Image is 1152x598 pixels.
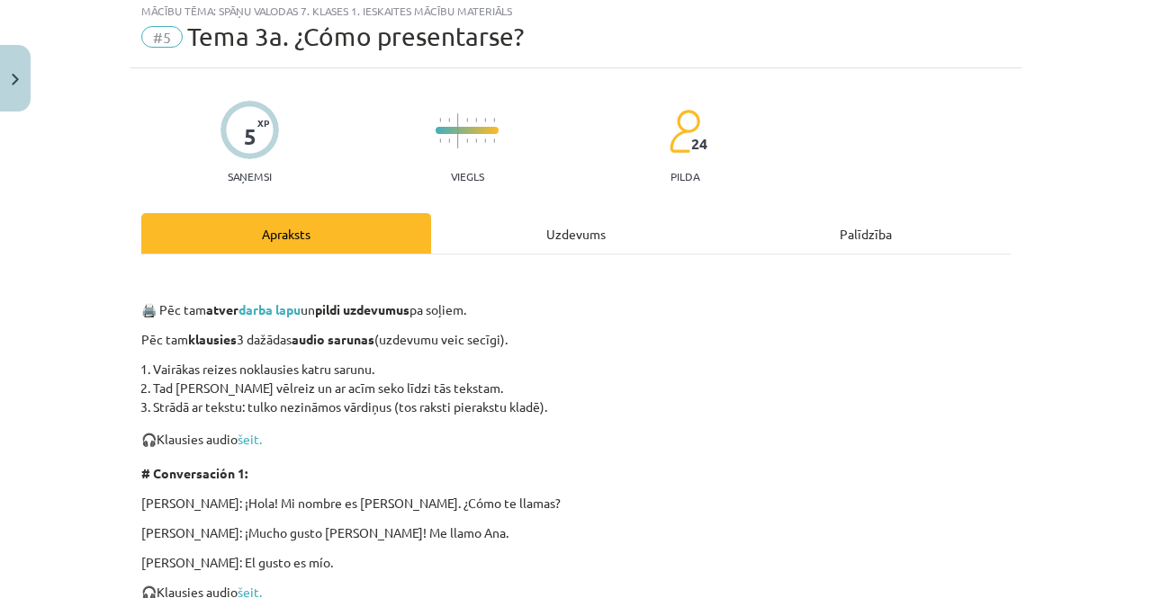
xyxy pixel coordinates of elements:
div: Mācību tēma: Spāņu valodas 7. klases 1. ieskaites mācību materiāls [141,4,1011,17]
li: Tad [PERSON_NAME] vēlreiz un ar acīm seko līdzi tās tekstam. [153,379,1011,397]
p: Pēc tam 3 dažādas (uzdevumu veic secīgi). [141,330,1011,349]
img: icon-short-line-57e1e144782c952c97e751825c79c345078a6d821885a25fce030b3d8c18986b.svg [484,138,486,143]
strong: pildi uzdevumus [315,301,409,317]
li: Vairākas reizes noklausies katru sarunu. [153,360,1011,379]
p: [PERSON_NAME]: ¡Mucho gusto [PERSON_NAME]! Me llamo Ana. [141,523,1011,542]
p: 🖨️ Pēc tam un pa soļiem. [141,300,1011,319]
span: 24 [691,136,707,152]
a: darba lapu [238,301,301,317]
div: Apraksts [141,213,431,254]
img: icon-short-line-57e1e144782c952c97e751825c79c345078a6d821885a25fce030b3d8c18986b.svg [439,118,441,122]
span: #5 [141,26,183,48]
span: Tema 3a. ¿Cómo presentarse? [187,22,524,51]
img: icon-short-line-57e1e144782c952c97e751825c79c345078a6d821885a25fce030b3d8c18986b.svg [448,118,450,122]
p: Saņemsi [220,170,279,183]
p: Klausies audio [141,425,1011,449]
strong: audio sarunas [292,331,374,347]
img: icon-short-line-57e1e144782c952c97e751825c79c345078a6d821885a25fce030b3d8c18986b.svg [475,138,477,143]
p: pilda [670,170,699,183]
div: 5 [244,124,256,149]
img: icon-short-line-57e1e144782c952c97e751825c79c345078a6d821885a25fce030b3d8c18986b.svg [484,118,486,122]
img: icon-short-line-57e1e144782c952c97e751825c79c345078a6d821885a25fce030b3d8c18986b.svg [493,138,495,143]
img: icon-long-line-d9ea69661e0d244f92f715978eff75569469978d946b2353a9bb055b3ed8787d.svg [457,113,459,148]
img: icon-short-line-57e1e144782c952c97e751825c79c345078a6d821885a25fce030b3d8c18986b.svg [466,138,468,143]
img: icon-short-line-57e1e144782c952c97e751825c79c345078a6d821885a25fce030b3d8c18986b.svg [448,138,450,143]
img: icon-close-lesson-0947bae3869378f0d4975bcd49f059093ad1ed9edebbc8119c70593378902aed.svg [12,74,19,85]
img: icon-short-line-57e1e144782c952c97e751825c79c345078a6d821885a25fce030b3d8c18986b.svg [439,138,441,143]
div: Palīdzība [721,213,1011,254]
strong: # Conversación 1: [141,465,247,481]
span: XP [257,118,269,128]
p: [PERSON_NAME]: ¡Hola! Mi nombre es [PERSON_NAME]. ¿Cómo te llamas? [141,494,1011,513]
strong: atver [206,301,301,317]
div: Uzdevums [431,213,721,254]
img: icon-short-line-57e1e144782c952c97e751825c79c345078a6d821885a25fce030b3d8c18986b.svg [466,118,468,122]
img: students-c634bb4e5e11cddfef0936a35e636f08e4e9abd3cc4e673bd6f9a4125e45ecb1.svg [669,109,700,154]
img: icon-short-line-57e1e144782c952c97e751825c79c345078a6d821885a25fce030b3d8c18986b.svg [475,118,477,122]
img: icon-short-line-57e1e144782c952c97e751825c79c345078a6d821885a25fce030b3d8c18986b.svg [493,118,495,122]
strong: klausies [188,331,237,347]
a: šeit. [238,431,262,447]
strong: 🎧 [141,431,157,447]
p: [PERSON_NAME]: El gusto es mío. [141,553,1011,572]
li: Strādā ar tekstu: tulko nezināmos vārdiņus (tos raksti pierakstu kladē). [153,397,1011,416]
p: Viegls [451,170,484,183]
